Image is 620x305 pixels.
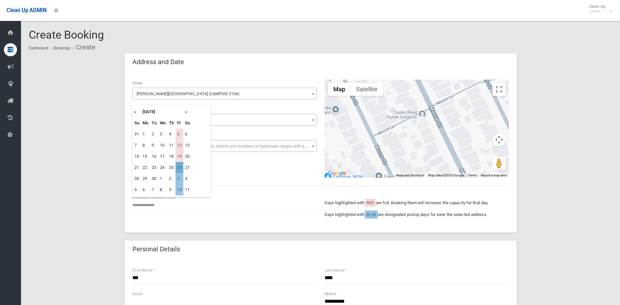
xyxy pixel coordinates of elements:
th: [DATE] [141,106,183,117]
td: 30 [150,173,158,184]
td: 8 [158,184,167,195]
a: Terms (opens in new tab) [468,173,477,177]
td: 14 [133,151,141,162]
td: 18 [167,151,176,162]
td: 12 [176,140,183,151]
td: 22 [141,162,150,173]
p: Days highlighted with are full. Booking them will increase the capacity for that day. [325,199,509,207]
td: 4 [167,129,176,140]
span: Clean Up ADMIN [7,7,46,13]
span: Moore Street (CAMPSIE 2194) [132,88,317,99]
div: 27 Moore Street, CAMPSIE NSW 2194 [416,115,424,126]
td: 24 [158,162,167,173]
span: Clean Up [586,4,612,14]
td: 7 [133,140,141,151]
td: 2 [167,173,176,184]
header: Address and Date [125,56,192,68]
td: 11 [183,184,192,195]
td: 6 [183,129,192,140]
td: 5 [133,184,141,195]
span: RED [366,200,374,205]
th: We [158,117,167,129]
span: Select the unit number from the dropdown, delimit unit numbers or hyphenate ranges with a comma [137,144,319,149]
td: 3 [158,129,167,140]
td: 26 [176,162,183,173]
td: 13 [183,140,192,151]
button: Show satellite imagery [351,83,383,96]
a: Bookings [54,46,70,50]
td: 9 [167,184,176,195]
td: 8 [141,140,150,151]
td: 4 [183,173,192,184]
th: Fr [176,117,183,129]
span: 27 [132,114,317,126]
img: Google [326,169,348,178]
td: 3 [176,173,183,184]
th: Su [133,117,141,129]
button: Toggle fullscreen view [493,83,506,96]
button: Show street map [328,83,351,96]
button: Map camera controls [493,133,506,146]
td: 31 [133,129,141,140]
td: 25 [167,162,176,173]
td: 20 [183,151,192,162]
td: 7 [150,184,158,195]
td: 17 [158,151,167,162]
span: Moore Street (CAMPSIE 2194) [134,89,315,99]
button: Drag Pegman onto the map to open Street View [493,157,506,170]
th: Tu [150,117,158,129]
th: Sa [183,117,192,129]
td: 19 [176,151,183,162]
td: 10 [158,140,167,151]
td: 11 [167,140,176,151]
td: 1 [141,129,150,140]
td: 29 [141,173,150,184]
span: Map data ©2025 Google [428,173,464,177]
a: Open this area in Google Maps (opens a new window) [326,169,348,178]
header: Personal Details [125,243,188,256]
th: Th [167,117,176,129]
td: 23 [150,162,158,173]
td: 5 [176,129,183,140]
td: 15 [141,151,150,162]
small: Admin [589,9,605,14]
a: Dashboard [29,46,48,50]
span: BLUE [366,212,376,217]
li: Create [71,41,95,53]
th: » [183,106,192,117]
span: Create Booking [29,28,104,41]
td: 27 [183,162,192,173]
td: 16 [150,151,158,162]
th: Mo [141,117,150,129]
button: Keyboard shortcuts [396,173,424,178]
p: Days highlighted with are designated pickup days for zone the selected address. [325,211,509,219]
th: « [133,106,141,117]
td: 1 [158,173,167,184]
td: 2 [150,129,158,140]
td: 6 [141,184,150,195]
td: 10 [176,184,183,195]
span: 27 [134,116,315,125]
td: 28 [133,173,141,184]
a: Report a map error [481,173,507,177]
td: 9 [150,140,158,151]
td: 21 [133,162,141,173]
